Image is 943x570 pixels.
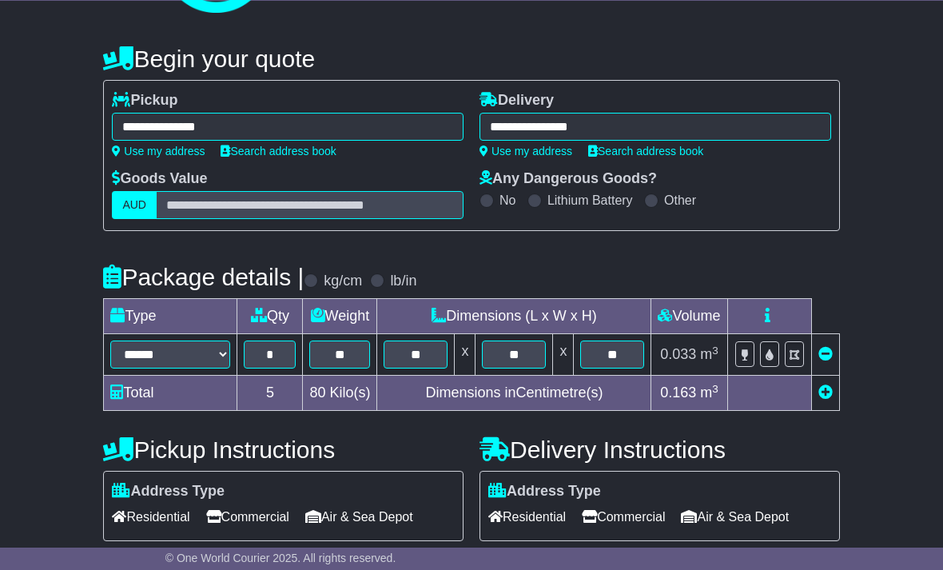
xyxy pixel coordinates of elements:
h4: Package details | [103,264,304,290]
td: 5 [237,376,303,411]
span: Residential [112,504,189,529]
td: Total [104,376,237,411]
label: AUD [112,191,157,219]
span: Commercial [582,504,665,529]
span: Air & Sea Depot [681,504,789,529]
label: Delivery [479,92,554,110]
a: Use my address [112,145,205,157]
h4: Begin your quote [103,46,839,72]
td: Qty [237,299,303,334]
span: Commercial [206,504,289,529]
span: Residential [488,504,566,529]
a: Search address book [221,145,336,157]
label: Any Dangerous Goods? [479,170,657,188]
td: Kilo(s) [303,376,377,411]
label: Pickup [112,92,177,110]
label: lb/in [390,273,416,290]
span: 0.163 [660,385,696,401]
td: Dimensions in Centimetre(s) [377,376,651,411]
td: x [553,334,574,376]
a: Remove this item [818,346,833,362]
td: Type [104,299,237,334]
label: Address Type [112,483,225,500]
label: No [499,193,515,208]
span: © One World Courier 2025. All rights reserved. [165,552,396,564]
td: Weight [303,299,377,334]
span: m [700,385,718,401]
a: Add new item [818,385,833,401]
span: 80 [309,385,325,401]
span: m [700,346,718,362]
h4: Pickup Instructions [103,436,464,463]
label: Address Type [488,483,601,500]
label: kg/cm [324,273,362,290]
label: Goods Value [112,170,207,188]
span: 0.033 [660,346,696,362]
a: Search address book [588,145,703,157]
sup: 3 [712,345,718,357]
label: Lithium Battery [547,193,633,208]
h4: Delivery Instructions [479,436,840,463]
label: Other [664,193,696,208]
a: Use my address [479,145,572,157]
td: Dimensions (L x W x H) [377,299,651,334]
span: Air & Sea Depot [305,504,413,529]
td: x [455,334,475,376]
td: Volume [651,299,727,334]
sup: 3 [712,383,718,395]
